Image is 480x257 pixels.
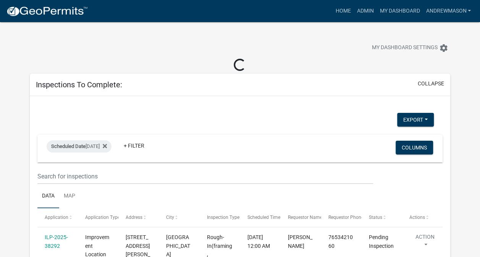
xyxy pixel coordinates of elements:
[85,215,120,220] span: Application Type
[423,4,474,18] a: AndrewMason
[328,215,364,220] span: Requestor Phone
[369,234,394,249] span: Pending Inspection
[366,40,454,55] button: My Dashboard Settingssettings
[126,215,142,220] span: Address
[207,215,239,220] span: Inspection Type
[369,215,382,220] span: Status
[321,208,362,226] datatable-header-cell: Requestor Phone
[288,215,322,220] span: Requestor Name
[247,234,270,249] span: 08/12/2025, 12:00 AM
[78,208,118,226] datatable-header-cell: Application Type
[288,234,312,249] span: Thomas Hall
[240,208,280,226] datatable-header-cell: Scheduled Time
[45,234,68,249] a: ILP-2025-38292
[397,113,434,127] button: Export
[118,208,159,226] datatable-header-cell: Address
[199,208,240,226] datatable-header-cell: Inspection Type
[409,233,441,252] button: Action
[166,215,174,220] span: City
[118,139,150,153] a: + Filter
[37,208,78,226] datatable-header-cell: Application
[59,184,80,209] a: Map
[418,80,444,88] button: collapse
[328,234,353,249] span: 7653421060
[37,184,59,209] a: Data
[396,141,433,154] button: Columns
[402,208,443,226] datatable-header-cell: Actions
[354,4,377,18] a: Admin
[377,4,423,18] a: My Dashboard
[45,215,68,220] span: Application
[280,208,321,226] datatable-header-cell: Requestor Name
[47,140,112,153] div: [DATE]
[409,215,425,220] span: Actions
[439,43,448,53] i: settings
[159,208,199,226] datatable-header-cell: City
[332,4,354,18] a: Home
[362,208,402,226] datatable-header-cell: Status
[37,169,373,184] input: Search for inspections
[372,43,438,53] span: My Dashboard Settings
[247,215,280,220] span: Scheduled Time
[36,80,122,89] h5: Inspections To Complete:
[51,143,86,149] span: Scheduled Date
